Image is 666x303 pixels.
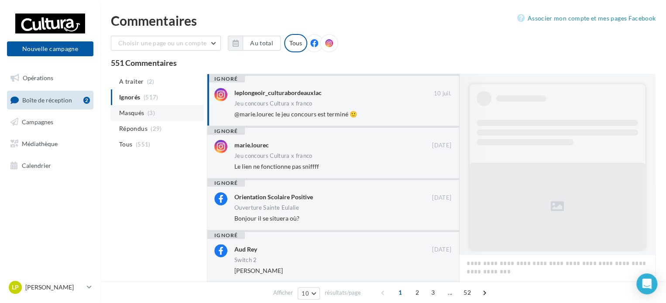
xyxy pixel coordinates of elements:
[5,157,95,175] a: Calendrier
[111,59,656,67] div: 551 Commentaires
[325,289,361,297] span: résultats/page
[243,36,281,51] button: Au total
[151,125,161,132] span: (29)
[7,41,93,56] button: Nouvelle campagne
[234,205,299,211] div: Ouverture Sainte Eulalie
[298,287,320,300] button: 10
[111,36,221,51] button: Choisir une page ou un compte
[118,39,206,47] span: Choisir une page ou un compte
[234,141,269,150] div: marie.lourec
[234,193,313,201] div: Orientation Scolaire Positive
[22,96,72,103] span: Boîte de réception
[25,283,83,292] p: [PERSON_NAME]
[517,13,656,24] a: Associer mon compte et mes pages Facebook
[432,142,451,150] span: [DATE]
[234,257,257,263] div: Switch 2
[136,141,151,148] span: (551)
[273,289,293,297] span: Afficher
[426,286,440,300] span: 3
[234,245,257,254] div: Aud Rey
[432,194,451,202] span: [DATE]
[410,286,424,300] span: 2
[460,286,474,300] span: 52
[234,89,322,97] div: leplongeoir_culturabordeauxlac
[207,128,245,135] div: ignoré
[234,153,312,159] div: Jeu concours Cultura x franco
[234,214,299,222] span: Bonjour il se situera où?
[119,124,148,133] span: Répondus
[119,109,144,117] span: Masqués
[443,286,457,300] span: ...
[393,286,407,300] span: 1
[12,283,19,292] span: LP
[284,34,307,52] div: Tous
[5,113,95,131] a: Campagnes
[7,279,93,296] a: LP [PERSON_NAME]
[83,97,90,104] div: 2
[228,36,281,51] button: Au total
[636,273,657,294] div: Open Intercom Messenger
[234,101,312,106] div: Jeu concours Cultura x franco
[302,290,309,297] span: 10
[111,14,656,27] div: Commentaires
[5,135,95,153] a: Médiathèque
[147,78,154,85] span: (2)
[207,75,245,82] div: ignoré
[234,110,357,118] span: @marie.lourec le jeu concours est terminé 🙂
[119,140,132,149] span: Tous
[22,140,58,147] span: Médiathèque
[5,91,95,109] a: Boîte de réception2
[234,163,319,170] span: Le lien ne fonctionne pas sniffff
[23,74,53,82] span: Opérations
[119,77,144,86] span: A traiter
[22,118,53,126] span: Campagnes
[207,180,245,187] div: ignoré
[5,69,95,87] a: Opérations
[234,267,283,274] span: [PERSON_NAME]
[148,109,155,116] span: (3)
[433,90,451,98] span: 10 juil.
[207,232,245,239] div: ignoré
[22,161,51,169] span: Calendrier
[432,246,451,254] span: [DATE]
